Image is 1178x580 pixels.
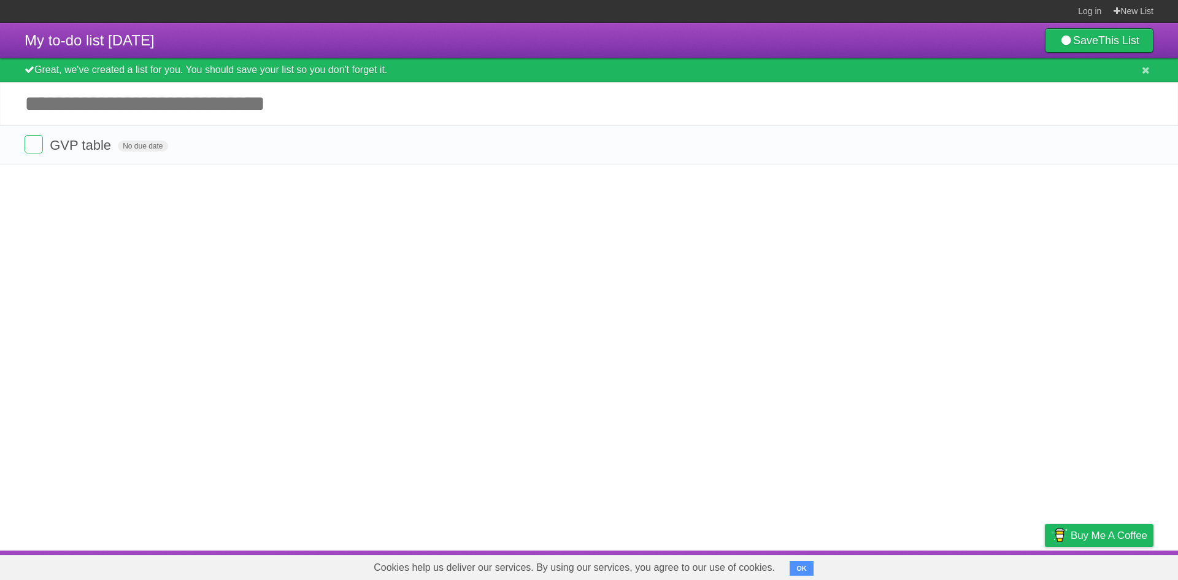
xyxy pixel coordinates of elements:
span: Buy me a coffee [1071,525,1147,546]
a: Suggest a feature [1076,554,1153,577]
a: Developers [922,554,972,577]
span: My to-do list [DATE] [25,32,155,48]
img: Buy me a coffee [1051,525,1068,546]
a: About [882,554,907,577]
a: Terms [987,554,1014,577]
span: No due date [118,141,167,152]
span: Cookies help us deliver our services. By using our services, you agree to our use of cookies. [361,555,787,580]
b: This List [1098,34,1139,47]
span: GVP table [50,137,114,153]
a: SaveThis List [1045,28,1153,53]
button: OK [790,561,814,576]
a: Privacy [1029,554,1061,577]
label: Done [25,135,43,153]
a: Buy me a coffee [1045,524,1153,547]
